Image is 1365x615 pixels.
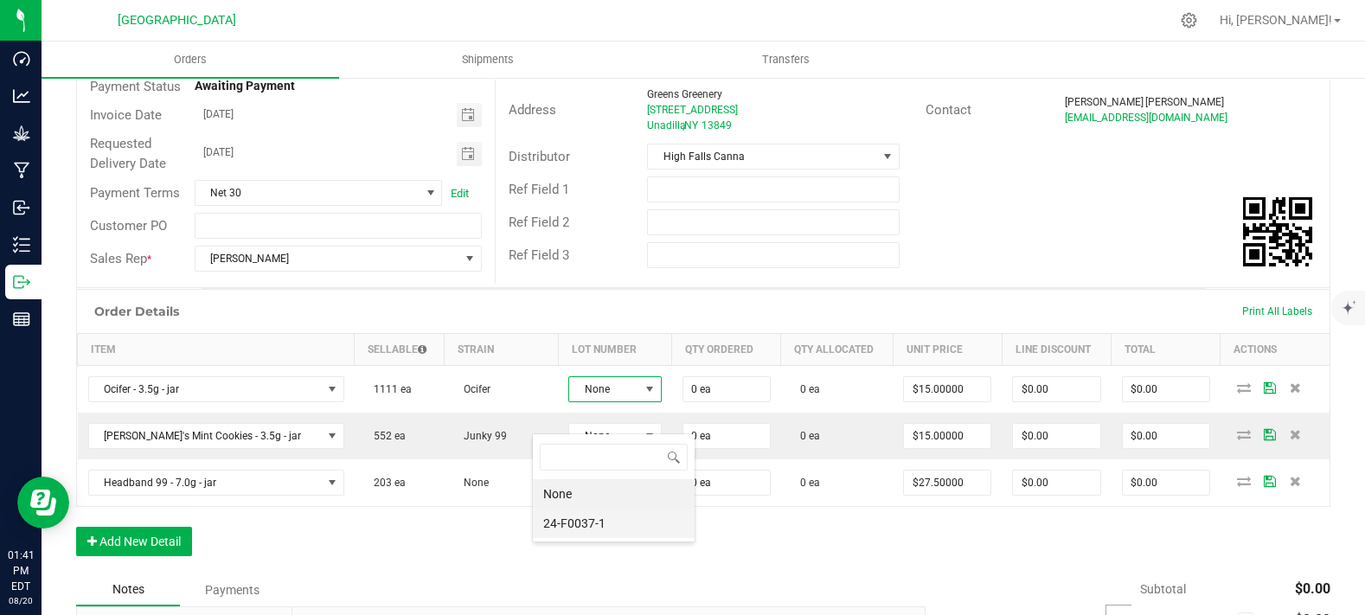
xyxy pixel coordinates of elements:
inline-svg: Outbound [13,273,30,291]
input: 0 [1123,424,1209,448]
span: 0 ea [791,430,820,442]
span: Unadilla [647,119,686,131]
span: 0 ea [791,477,820,489]
input: 0 [1013,471,1099,495]
span: $0.00 [1295,580,1330,597]
span: Contact [926,102,971,118]
div: Notes [76,573,180,606]
span: Delete Order Detail [1283,476,1309,486]
span: Junky 99 [455,430,507,442]
span: , [682,119,684,131]
inline-svg: Dashboard [13,50,30,67]
strong: Awaiting Payment [195,79,295,93]
a: Shipments [339,42,637,78]
span: Address [509,102,556,118]
span: [STREET_ADDRESS] [647,104,738,116]
p: 01:41 PM EDT [8,548,34,594]
span: Toggle calendar [457,103,482,127]
span: Save Order Detail [1257,476,1283,486]
span: [PERSON_NAME] [195,247,459,271]
span: Ocifer - 3.5g - jar [89,377,322,401]
span: Customer PO [90,218,167,234]
inline-svg: Inventory [13,236,30,253]
inline-svg: Manufacturing [13,162,30,179]
inline-svg: Analytics [13,87,30,105]
input: 0 [1123,377,1209,401]
th: Total [1112,334,1221,366]
span: Print All Labels [1242,305,1312,317]
th: Unit Price [893,334,1002,366]
span: Invoice Date [90,107,162,123]
th: Sellable [355,334,445,366]
span: 203 ea [365,477,406,489]
input: 0 [1013,377,1099,401]
a: Transfers [638,42,935,78]
inline-svg: Reports [13,311,30,328]
span: Headband 99 - 7.0g - jar [89,471,322,495]
span: Toggle calendar [457,142,482,166]
span: 552 ea [365,430,406,442]
input: 0 [1123,471,1209,495]
span: 0 ea [791,383,820,395]
img: Scan me! [1243,197,1312,266]
button: Add New Detail [76,527,192,556]
span: [GEOGRAPHIC_DATA] [118,13,236,28]
div: Manage settings [1178,12,1200,29]
inline-svg: Inbound [13,199,30,216]
th: Qty Ordered [672,334,781,366]
p: 08/20 [8,594,34,607]
span: 13849 [702,119,732,131]
a: Orders [42,42,339,78]
a: Edit [451,187,469,200]
input: 0 [683,424,770,448]
th: Strain [445,334,558,366]
span: Net 30 [195,181,420,205]
span: Subtotal [1140,582,1186,596]
span: Ref Field 2 [509,215,569,230]
span: Requested Delivery Date [90,136,166,171]
span: Sales Rep [90,251,147,266]
span: Delete Order Detail [1283,382,1309,393]
span: Ref Field 3 [509,247,569,263]
span: Transfers [739,52,833,67]
h1: Order Details [94,304,179,318]
th: Lot Number [558,334,671,366]
span: Payment Terms [90,185,180,201]
span: None [569,424,638,448]
input: 0 [904,424,990,448]
th: Item [78,334,355,366]
span: Payment Status [90,79,181,94]
div: Payments [180,574,284,605]
th: Qty Allocated [781,334,893,366]
span: [PERSON_NAME]'s Mint Cookies - 3.5g - jar [89,424,322,448]
span: Hi, [PERSON_NAME]! [1220,13,1332,27]
span: Ocifer [455,383,490,395]
inline-svg: Grow [13,125,30,142]
span: 1111 ea [365,383,412,395]
span: [EMAIL_ADDRESS][DOMAIN_NAME] [1065,112,1227,124]
input: 0 [904,377,990,401]
input: 0 [683,471,770,495]
span: None [569,377,638,401]
iframe: Resource center [17,477,69,529]
span: Save Order Detail [1257,429,1283,439]
input: 0 [904,471,990,495]
span: Orders [151,52,230,67]
li: None [533,479,695,509]
span: Shipments [439,52,537,67]
li: 24-F0037-1 [533,509,695,538]
span: [PERSON_NAME] [1065,96,1144,108]
span: [PERSON_NAME] [1145,96,1224,108]
span: None [455,477,489,489]
span: NY [684,119,698,131]
th: Actions [1221,334,1330,366]
span: Save Order Detail [1257,382,1283,393]
th: Line Discount [1002,334,1111,366]
span: High Falls Canna [648,144,876,169]
span: Greens Greenery [647,88,722,100]
span: Distributor [509,149,570,164]
span: Ref Field 1 [509,182,569,197]
input: 0 [1013,424,1099,448]
qrcode: 00000561 [1243,197,1312,266]
span: Delete Order Detail [1283,429,1309,439]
